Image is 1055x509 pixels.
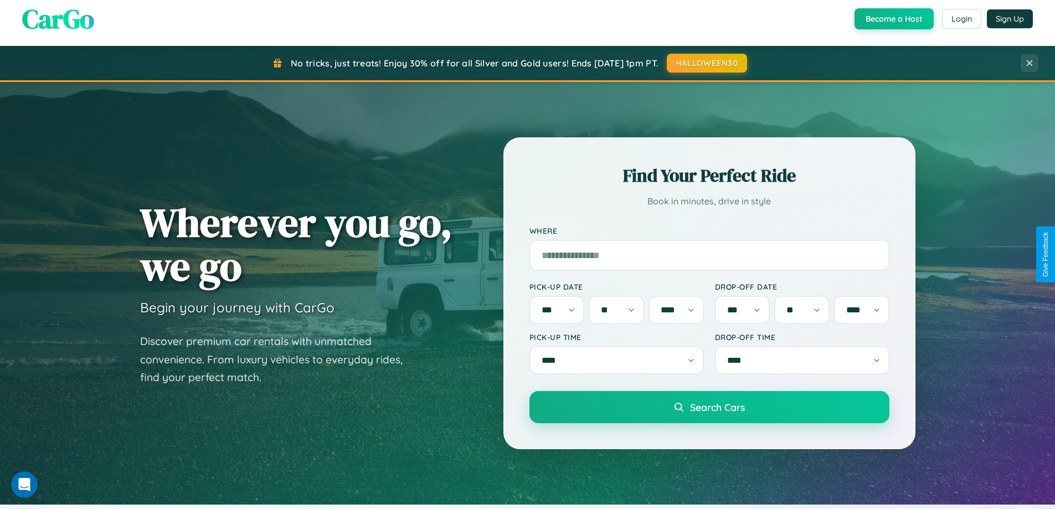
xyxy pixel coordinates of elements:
label: Pick-up Time [529,332,704,342]
button: Login [942,9,981,29]
h2: Find Your Perfect Ride [529,163,889,188]
button: Sign Up [987,9,1033,28]
button: Become a Host [855,8,934,29]
div: Give Feedback [1042,232,1049,277]
iframe: Intercom live chat [11,471,38,498]
span: No tricks, just treats! Enjoy 30% off for all Silver and Gold users! Ends [DATE] 1pm PT. [291,58,658,69]
label: Where [529,226,889,235]
label: Drop-off Date [715,282,889,291]
span: Search Cars [690,401,745,413]
button: Search Cars [529,391,889,423]
p: Discover premium car rentals with unmatched convenience. From luxury vehicles to everyday rides, ... [140,332,417,387]
label: Pick-up Date [529,282,704,291]
label: Drop-off Time [715,332,889,342]
p: Book in minutes, drive in style [529,193,889,209]
button: HALLOWEEN30 [667,54,747,73]
h3: Begin your journey with CarGo [140,299,334,316]
span: CarGo [22,1,94,37]
h1: Wherever you go, we go [140,200,452,288]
